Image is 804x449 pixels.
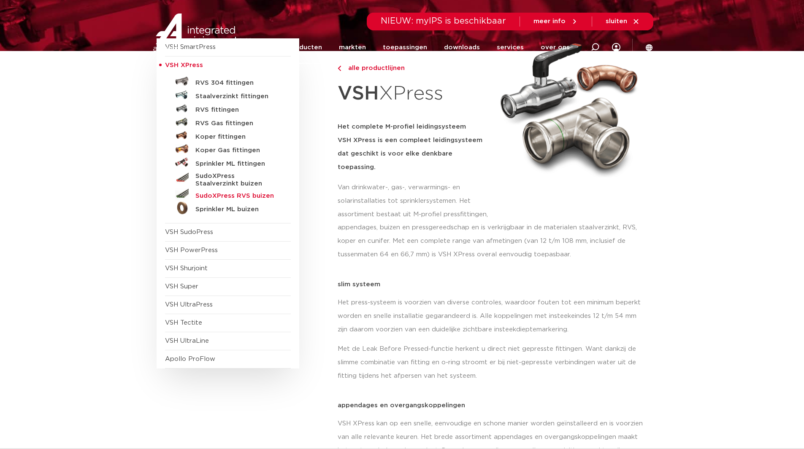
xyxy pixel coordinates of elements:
a: Koper fittingen [165,129,291,142]
a: markten [339,31,366,64]
span: sluiten [606,18,627,24]
a: RVS fittingen [165,102,291,115]
a: downloads [444,31,480,64]
a: alle productlijnen [338,63,490,73]
a: VSH SudoPress [165,229,213,235]
a: SudoXPress Staalverzinkt buizen [165,169,291,188]
a: SudoXPress RVS buizen [165,188,291,201]
h5: SudoXPress RVS buizen [195,192,279,200]
h5: RVS Gas fittingen [195,120,279,127]
a: VSH UltraLine [165,338,209,344]
a: RVS Gas fittingen [165,115,291,129]
p: appendages, buizen en pressgereedschap en is verkrijgbaar in de materialen staalverzinkt, RVS, ko... [338,221,648,261]
nav: Menu [288,31,570,64]
a: VSH Super [165,283,198,290]
a: VSH PowerPress [165,247,218,253]
h1: XPress [338,78,490,110]
a: VSH UltraPress [165,301,213,308]
a: Apollo ProFlow [165,356,215,362]
h5: Het complete M-profiel leidingsysteem VSH XPress is een compleet leidingsysteem dat geschikt is v... [338,120,490,174]
h5: Sprinkler ML buizen [195,206,279,213]
a: meer info [533,18,578,25]
a: Koper Gas fittingen [165,142,291,156]
h5: RVS 304 fittingen [195,79,279,87]
h5: Sprinkler ML fittingen [195,160,279,168]
p: appendages en overgangskoppelingen [338,402,648,409]
h5: RVS fittingen [195,106,279,114]
p: slim systeem [338,281,648,288]
a: VSH Tectite [165,320,202,326]
a: sluiten [606,18,640,25]
img: chevron-right.svg [338,66,341,71]
a: toepassingen [383,31,427,64]
h5: SudoXPress Staalverzinkt buizen [195,172,279,188]
p: Met de Leak Before Pressed-functie herkent u direct niet gepresste fittingen. Want dankzij de sli... [338,342,648,383]
a: RVS 304 fittingen [165,75,291,88]
p: Van drinkwater-, gas-, verwarmings- en solarinstallaties tot sprinklersystemen. Het assortiment b... [338,181,490,221]
a: producten [288,31,322,64]
span: VSH XPress [165,62,203,68]
a: services [497,31,524,64]
strong: VSH [338,84,379,103]
h5: Koper fittingen [195,133,279,141]
a: Sprinkler ML fittingen [165,156,291,169]
h5: Koper Gas fittingen [195,147,279,154]
div: my IPS [612,38,620,56]
span: NIEUW: myIPS is beschikbaar [381,17,506,25]
h5: Staalverzinkt fittingen [195,93,279,100]
p: Het press-systeem is voorzien van diverse controles, waardoor fouten tot een minimum beperkt word... [338,296,648,336]
a: Sprinkler ML buizen [165,201,291,215]
span: meer info [533,18,566,24]
a: over ons [541,31,570,64]
a: Staalverzinkt fittingen [165,88,291,102]
span: alle productlijnen [343,65,405,71]
a: VSH Shurjoint [165,265,208,272]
